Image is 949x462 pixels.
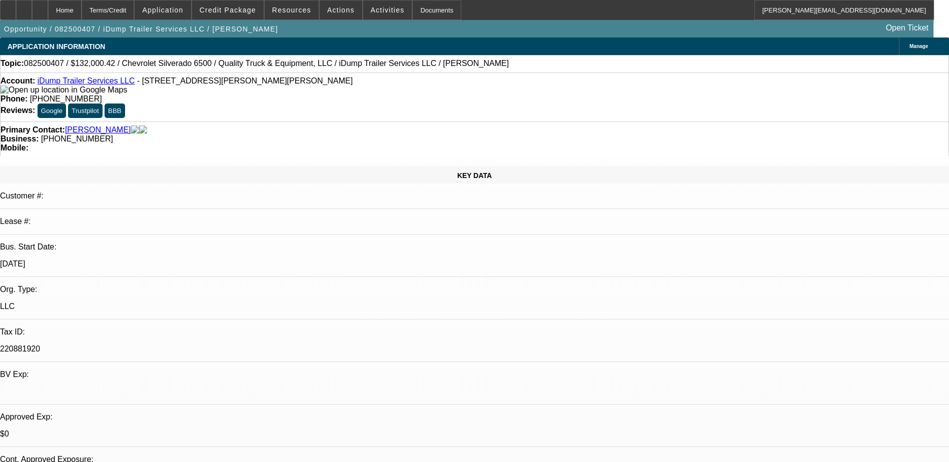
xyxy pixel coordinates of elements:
[135,0,191,19] button: Application
[142,6,183,14] span: Application
[139,125,147,134] img: linkedin-icon.png
[30,94,102,103] span: [PHONE_NUMBER]
[8,42,105,50] span: APPLICATION INFORMATION
[882,19,932,36] a: Open Ticket
[265,0,319,19] button: Resources
[105,103,125,118] button: BBB
[38,76,135,85] a: iDump Trailer Services LLC
[1,76,35,85] strong: Account:
[200,6,256,14] span: Credit Package
[24,59,509,68] span: 082500407 / $132,000.42 / Chevrolet Silverado 6500 / Quality Truck & Equipment, LLC / iDump Trail...
[1,106,35,114] strong: Reviews:
[41,134,113,143] span: [PHONE_NUMBER]
[1,125,65,134] strong: Primary Contact:
[909,43,928,49] span: Manage
[1,59,24,68] strong: Topic:
[192,0,264,19] button: Credit Package
[320,0,362,19] button: Actions
[363,0,412,19] button: Activities
[272,6,311,14] span: Resources
[68,103,102,118] button: Trustpilot
[1,94,28,103] strong: Phone:
[1,134,39,143] strong: Business:
[4,25,278,33] span: Opportunity / 082500407 / iDump Trailer Services LLC / [PERSON_NAME]
[38,103,66,118] button: Google
[1,143,29,152] strong: Mobile:
[457,171,492,179] span: KEY DATA
[1,85,127,94] img: Open up location in Google Maps
[371,6,405,14] span: Activities
[327,6,355,14] span: Actions
[137,76,353,85] span: - [STREET_ADDRESS][PERSON_NAME][PERSON_NAME]
[131,125,139,134] img: facebook-icon.png
[1,85,127,94] a: View Google Maps
[65,125,131,134] a: [PERSON_NAME]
